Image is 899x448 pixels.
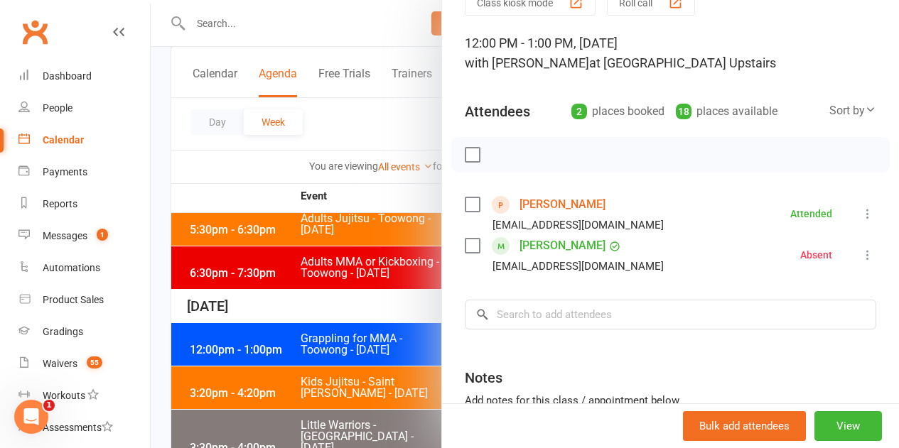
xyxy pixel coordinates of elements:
[43,294,104,305] div: Product Sales
[43,230,87,241] div: Messages
[589,55,776,70] span: at [GEOGRAPHIC_DATA] Upstairs
[18,348,150,380] a: Waivers 55
[18,156,150,188] a: Payments
[18,284,150,316] a: Product Sales
[790,209,832,219] div: Attended
[18,124,150,156] a: Calendar
[465,300,876,329] input: Search to add attendees
[43,326,83,337] div: Gradings
[465,392,876,409] div: Add notes for this class / appointment below
[492,257,664,275] div: [EMAIL_ADDRESS][DOMAIN_NAME]
[571,102,664,121] div: places booked
[18,380,150,412] a: Workouts
[465,102,530,121] div: Attendees
[814,411,882,441] button: View
[683,411,806,441] button: Bulk add attendees
[18,60,150,92] a: Dashboard
[676,102,777,121] div: places available
[87,356,102,368] span: 55
[17,14,53,50] a: Clubworx
[43,70,92,82] div: Dashboard
[43,198,77,209] div: Reports
[520,193,605,216] a: [PERSON_NAME]
[18,412,150,444] a: Assessments
[800,250,832,260] div: Absent
[465,55,589,70] span: with [PERSON_NAME]
[43,262,100,273] div: Automations
[14,400,48,434] iframe: Intercom live chat
[571,104,587,119] div: 2
[18,252,150,284] a: Automations
[43,166,87,177] div: Payments
[676,104,691,119] div: 18
[43,134,84,146] div: Calendar
[520,234,605,257] a: [PERSON_NAME]
[18,316,150,348] a: Gradings
[18,92,150,124] a: People
[18,220,150,252] a: Messages 1
[829,102,876,120] div: Sort by
[465,33,876,73] div: 12:00 PM - 1:00 PM, [DATE]
[43,422,113,433] div: Assessments
[43,102,72,114] div: People
[43,400,55,411] span: 1
[43,358,77,369] div: Waivers
[97,229,108,241] span: 1
[18,188,150,220] a: Reports
[465,368,502,388] div: Notes
[43,390,85,401] div: Workouts
[492,216,664,234] div: [EMAIL_ADDRESS][DOMAIN_NAME]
